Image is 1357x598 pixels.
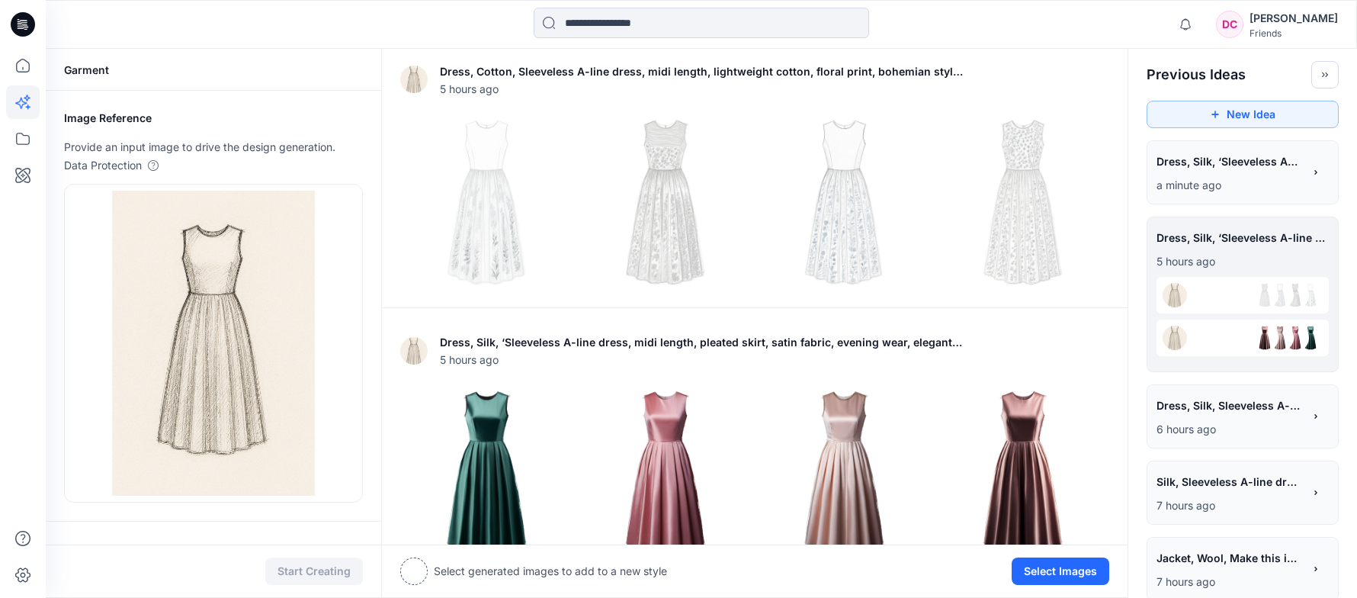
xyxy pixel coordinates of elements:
[938,117,1109,288] img: 3.png
[1156,150,1301,172] span: Dress, Silk, ‘Sleeveless A-line dress, midi length, pleated skirt, silk fabric, evening wear, ele...
[440,81,967,97] span: 5 hours ago
[1156,547,1301,569] span: Jacket, Wool, Make this into a winter coat with quilted texture and oversized collar
[1268,326,1292,350] img: 2.png
[1250,9,1338,27] div: [PERSON_NAME]
[440,352,967,368] span: 5 hours ago
[1012,558,1109,585] button: Select Images
[1156,394,1301,416] span: Dress, Silk, Sleeveless A-line dress, midi length, pleated skirt, silk fabric, evening wear, eleg...
[1163,326,1187,350] img: eyJhbGciOiJIUzI1NiIsImtpZCI6IjAiLCJ0eXAiOiJKV1QifQ.eyJkYXRhIjp7InR5cGUiOiJzdG9yYWdlIiwicGF0aCI6Im...
[401,388,573,560] img: 0.png
[64,540,363,559] h2: Garment Type
[1298,326,1323,350] img: 0.png
[1156,176,1303,195] p: October 15, 2025
[1253,283,1277,307] img: 3.png
[580,117,752,288] img: 1.png
[401,117,573,288] img: 0.png
[1156,497,1303,515] p: October 14, 2025
[1253,326,1277,350] img: 3.png
[1216,11,1243,38] div: DC
[400,66,428,93] img: eyJhbGciOiJIUzI1NiIsImtpZCI6IjAiLCJ0eXAiOiJKV1QifQ.eyJkYXRhIjp7InR5cGUiOiJzdG9yYWdlIiwicGF0aCI6Im...
[1147,101,1339,128] button: New Idea
[1268,283,1292,307] img: 2.png
[434,562,667,580] p: Select generated images to add to a new style
[1283,283,1307,307] img: 1.png
[1156,227,1329,249] span: Dress, Silk, ‘Sleeveless A-line dress, midi length, pleated skirt, satin fabric, evening wear, el...
[112,191,316,496] img: eyJhbGciOiJIUzI1NiIsImtpZCI6IjAiLCJ0eXAiOiJKV1QifQ.eyJkYXRhIjp7InR5cGUiOiJzdG9yYWdlIiwicGF0aCI6Im...
[1311,61,1339,88] button: Toggle idea bar
[1156,252,1329,271] p: October 14, 2025
[1298,283,1323,307] img: 0.png
[64,138,363,156] p: Provide an input image to drive the design generation.
[1163,283,1187,307] img: eyJhbGciOiJIUzI1NiIsImtpZCI6IjAiLCJ0eXAiOiJKV1QifQ.eyJkYXRhIjp7InR5cGUiOiJzdG9yYWdlIiwicGF0aCI6Im...
[938,388,1109,560] img: 3.png
[64,109,363,127] h2: Image Reference
[1156,471,1301,493] span: Silk, Sleeveless A-line dress, midi length, pleated skirt, satin fabric, evening wear, elegant an...
[759,117,930,288] img: 2.png
[440,63,967,81] p: Dress, Cotton, Sleeveless A-line dress, midi length, lightweight cotton, floral print, bohemian s...
[1283,326,1307,350] img: 1.png
[1147,66,1246,84] h2: Previous Ideas
[64,156,142,175] p: Data Protection
[1156,573,1303,591] p: October 14, 2025
[143,544,215,555] span: ( Recommended )
[440,333,967,352] p: Dress, Silk, ‘Sleeveless A-line dress, midi length, pleated skirt, satin fabric, evening wear, el...
[1250,27,1338,39] div: Friends
[1156,420,1303,439] p: October 14, 2025
[759,388,930,560] img: 2.png
[400,337,428,365] img: eyJhbGciOiJIUzI1NiIsImtpZCI6IjAiLCJ0eXAiOiJKV1QifQ.eyJkYXRhIjp7InR5cGUiOiJzdG9yYWdlIiwicGF0aCI6Im...
[580,388,752,560] img: 1.png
